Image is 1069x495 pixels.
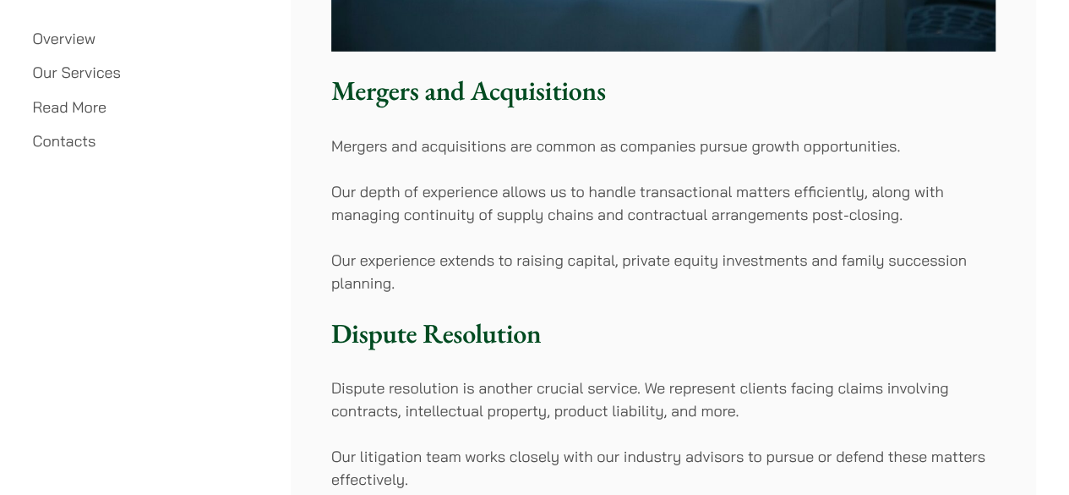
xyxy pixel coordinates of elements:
[331,445,995,491] p: Our litigation team works closely with our industry advisors to pursue or defend these matters ef...
[331,135,995,157] p: Mergers and acquisitions are common as companies pursue growth opportunities.
[33,97,106,117] a: Read More
[33,63,121,82] a: Our Services
[33,131,96,151] a: Contacts
[33,29,95,48] a: Overview
[331,249,995,294] p: Our experience extends to raising capital, private equity investments and family succession plann...
[331,180,995,226] p: Our depth of experience allows us to handle transactional matters efficiently, along with managin...
[331,317,995,349] h3: Dispute Resolution
[331,377,995,422] p: Dispute resolution is another crucial service. We represent clients facing claims involving contr...
[331,74,995,107] h3: Mergers and Acquisitions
